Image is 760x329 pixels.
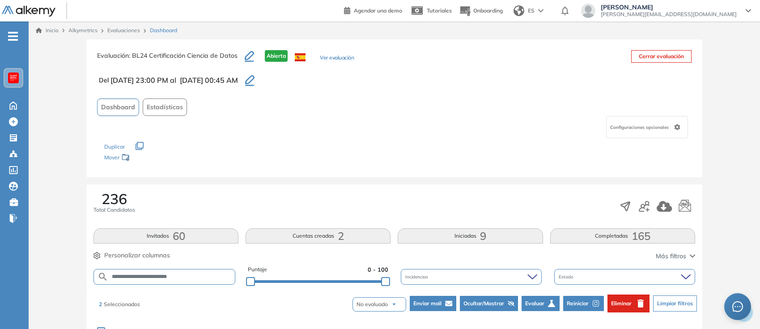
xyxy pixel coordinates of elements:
div: Estado [554,269,695,285]
button: Eliminar [607,295,650,312]
img: arrow [391,302,397,307]
span: Configuraciones opcionales [610,124,671,131]
span: Tutoriales [427,7,452,14]
span: Eliminar [611,299,632,308]
span: Dashboard [101,103,135,112]
span: Estado [559,273,575,280]
a: Agendar una demo [344,4,402,15]
button: Limpiar filtros [653,295,697,312]
span: al [170,75,176,85]
span: Alkymetrics [68,27,98,34]
span: : BL24 Certificación Ciencia de Datos [129,51,238,60]
span: Puntaje [248,265,267,274]
button: Evaluar [522,296,560,311]
a: Evaluaciones [107,27,140,34]
span: Onboarding [473,7,503,14]
span: Evaluar [525,299,544,308]
button: Ocultar/Mostrar [460,296,518,311]
div: Configuraciones opcionales [606,116,688,138]
button: Dashboard [97,98,139,116]
span: 0 - 100 [368,265,388,274]
span: Personalizar columnas [104,251,170,260]
button: Estadísticas [143,98,187,116]
span: [DATE] 23:00 PM [110,75,168,85]
button: Iniciadas9 [398,228,543,244]
button: Onboarding [459,1,503,21]
i: - [8,35,18,37]
span: Estadísticas [147,103,183,112]
span: Total Candidatos [93,206,135,214]
img: SEARCH_ALT [98,271,108,282]
span: [PERSON_NAME] [601,4,737,11]
button: Completadas165 [550,228,695,244]
div: Incidencias [401,269,542,285]
span: 2 [99,301,102,308]
span: 236 [102,192,127,206]
span: Agendar una demo [354,7,402,14]
div: Mover [104,150,194,167]
img: https://assets.alkemy.org/workspaces/620/d203e0be-08f6-444b-9eae-a92d815a506f.png [10,74,17,81]
span: No evaluado [357,300,388,308]
span: Del [99,76,109,85]
span: [PERSON_NAME][EMAIL_ADDRESS][DOMAIN_NAME] [601,11,737,18]
span: Duplicar [104,143,125,150]
span: [DATE] 00:45 AM [180,75,238,85]
span: Enviar mail [413,299,442,308]
img: arrow [538,9,543,13]
button: Personalizar columnas [93,251,170,260]
span: Reiniciar [567,299,589,308]
span: message [732,301,743,312]
button: Invitados60 [93,228,238,244]
button: Enviar mail [410,296,456,311]
span: Abierta [265,50,288,62]
h3: Evaluación [97,50,245,69]
span: ES [528,7,535,15]
button: Cuentas creadas2 [246,228,391,244]
a: Inicio [36,26,59,34]
img: world [514,5,524,16]
span: Ocultar/Mostrar [463,299,504,308]
span: Incidencias [405,273,430,280]
img: ESP [295,53,306,61]
button: Ver evaluación [320,54,354,63]
span: Más filtros [656,252,686,261]
button: Reiniciar [563,296,604,311]
span: Seleccionados [104,301,140,308]
button: Más filtros [656,252,695,261]
button: Cerrar evaluación [631,50,692,63]
span: Dashboard [150,26,177,34]
img: Logo [2,6,55,17]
